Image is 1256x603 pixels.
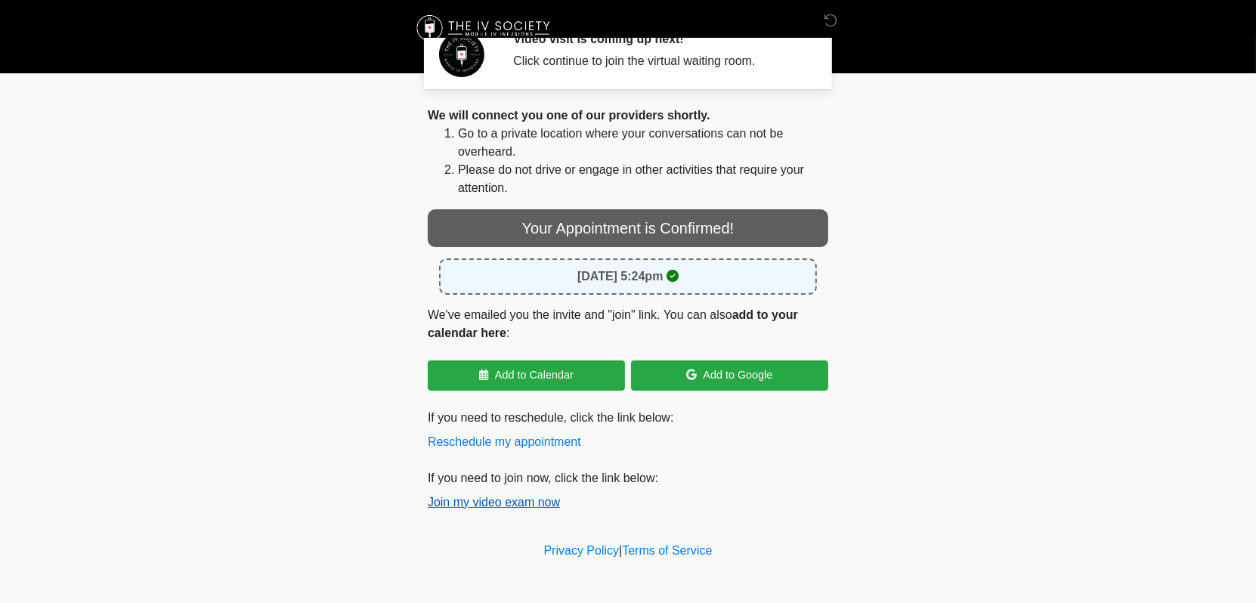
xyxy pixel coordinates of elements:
button: Reschedule my appointment [428,433,581,451]
a: Privacy Policy [544,544,620,557]
div: We will connect you one of our providers shortly. [428,107,828,125]
li: Please do not drive or engage in other activities that require your attention. [458,161,828,197]
div: Click continue to join the virtual waiting room. [513,52,806,70]
a: Add to Google [631,360,828,391]
a: Add to Calendar [428,360,625,391]
li: Go to a private location where your conversations can not be overheard. [458,125,828,161]
strong: [DATE] 5:24pm [577,270,664,283]
img: The IV Society Logo [413,11,557,45]
div: Your Appointment is Confirmed! [428,209,828,247]
p: If you need to reschedule, click the link below: [428,409,828,451]
p: If you need to join now, click the link below: [428,469,828,512]
button: Join my video exam now [428,493,560,512]
p: We've emailed you the invite and "join" link. You can also : [428,306,828,342]
a: | [619,544,622,557]
a: Terms of Service [622,544,712,557]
